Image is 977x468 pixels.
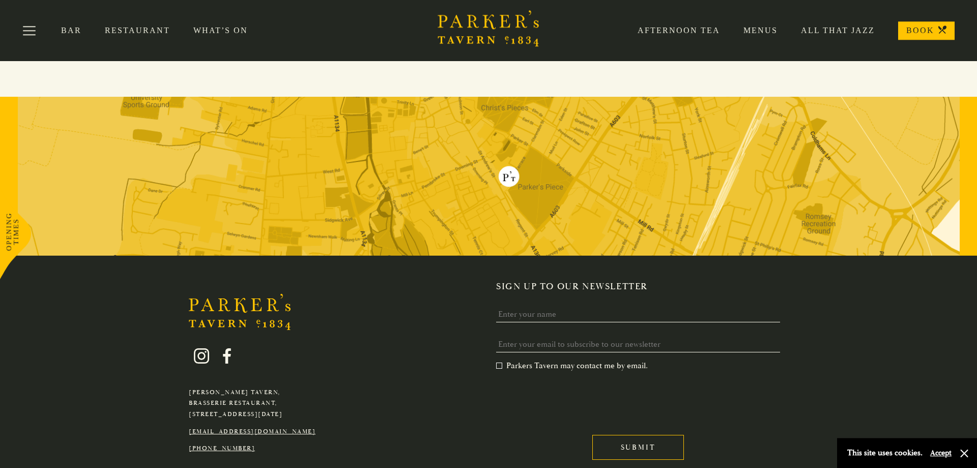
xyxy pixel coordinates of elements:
[496,337,780,352] input: Enter your email to subscribe to our newsletter
[496,361,648,371] label: Parkers Tavern may contact me by email.
[847,446,923,460] p: This site uses cookies.
[959,448,969,458] button: Close and accept
[189,445,255,452] a: [PHONE_NUMBER]
[496,281,788,292] h2: Sign up to our newsletter
[189,387,315,420] p: [PERSON_NAME] Tavern, Brasserie Restaurant, [STREET_ADDRESS][DATE]
[18,97,960,256] img: map
[496,307,780,322] input: Enter your name
[189,428,315,435] a: [EMAIL_ADDRESS][DOMAIN_NAME]
[930,448,952,458] button: Accept
[496,379,651,419] iframe: reCAPTCHA
[592,435,684,460] input: Submit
